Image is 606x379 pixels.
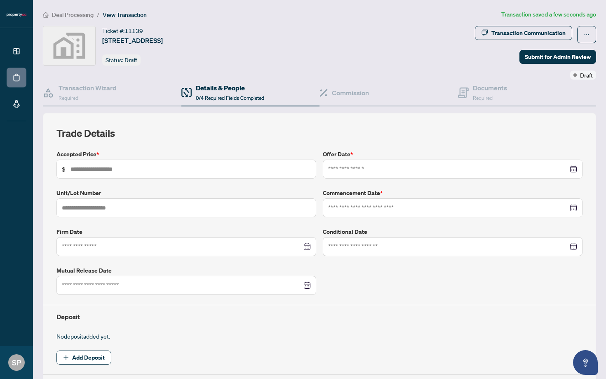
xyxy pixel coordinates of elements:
label: Conditional Date [323,227,583,236]
img: logo [7,12,26,17]
span: SP [12,357,21,368]
button: Open asap [573,350,598,375]
span: plus [63,355,69,360]
label: Unit/Lot Number [56,188,316,198]
span: Required [59,95,78,101]
h4: Commission [332,88,369,98]
article: Transaction saved a few seconds ago [501,10,596,19]
div: Ticket #: [102,26,143,35]
h4: Transaction Wizard [59,83,117,93]
li: / [97,10,99,19]
h2: Trade Details [56,127,583,140]
span: No deposit added yet. [56,332,110,340]
span: 0/4 Required Fields Completed [196,95,264,101]
label: Offer Date [323,150,583,159]
div: Status: [102,54,141,66]
h4: Details & People [196,83,264,93]
label: Commencement Date [323,188,583,198]
span: [STREET_ADDRESS] [102,35,163,45]
span: Submit for Admin Review [525,50,591,64]
button: Transaction Communication [475,26,572,40]
span: Add Deposit [72,351,105,364]
span: Draft [124,56,137,64]
span: 11139 [124,27,143,35]
span: Deal Processing [52,11,94,19]
span: View Transaction [103,11,147,19]
span: home [43,12,49,18]
span: $ [62,165,66,174]
label: Accepted Price [56,150,316,159]
div: Transaction Communication [491,26,566,40]
label: Mutual Release Date [56,266,316,275]
span: Draft [580,71,593,80]
span: ellipsis [584,32,590,38]
img: svg%3e [43,26,95,65]
button: Add Deposit [56,351,111,365]
h4: Deposit [56,312,583,322]
span: Required [473,95,493,101]
label: Firm Date [56,227,316,236]
h4: Documents [473,83,507,93]
button: Submit for Admin Review [519,50,596,64]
